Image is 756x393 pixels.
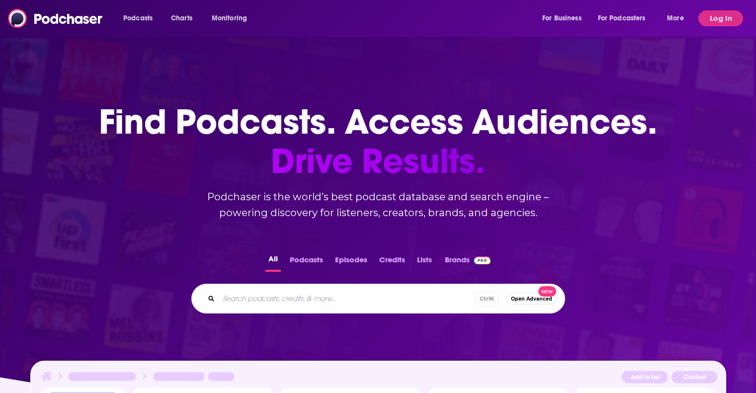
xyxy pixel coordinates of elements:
[179,189,577,221] h2: Podchaser is the world’s best podcast database and search engine – powering discovery for listene...
[474,256,491,264] img: Podchaser Pro
[212,11,247,25] span: Monitoring
[191,284,565,314] div: Search podcasts, credits, & more...
[219,291,475,307] input: Search podcasts, credits, & more...
[475,292,499,306] span: Ctrl K
[165,10,198,26] a: Charts
[116,10,166,26] button: open menu
[8,9,103,28] img: Podchaser - Follow, Share and Rate Podcasts
[506,293,557,305] button: Open AdvancedNew
[205,10,260,26] button: open menu
[287,252,326,272] button: Podcasts
[414,252,435,272] button: Lists
[598,11,646,25] span: For Podcasters
[542,11,582,25] span: For Business
[535,10,594,26] button: open menu
[376,252,408,272] button: Credits
[511,296,552,302] span: Open Advanced
[99,102,657,181] h1: Find Podcasts. Access Audiences.
[660,10,696,26] button: open menu
[265,252,281,272] button: All
[99,142,657,181] span: Drive Results.
[591,10,660,26] button: open menu
[123,11,153,25] span: Podcasts
[667,11,684,25] span: More
[538,286,556,297] span: New
[39,370,717,387] img: Podcast Insights Header
[445,252,491,272] a: BrandsPodchaser Pro
[171,11,192,25] span: Charts
[698,10,743,26] button: Log In
[332,252,370,272] button: Episodes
